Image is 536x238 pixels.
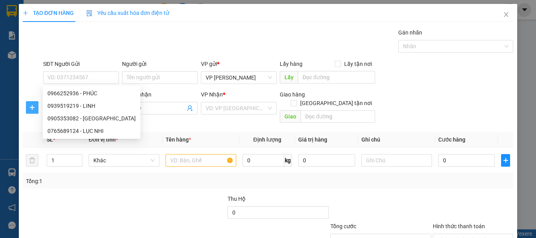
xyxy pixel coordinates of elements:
[280,110,301,123] span: Giao
[43,100,140,112] div: 0939519219 - LINH
[280,61,303,67] span: Lấy hàng
[93,154,155,166] span: Khác
[26,104,38,111] span: plus
[47,127,136,135] div: 0765689124 - LỤC NHI
[166,154,236,167] input: VD: Bàn, Ghế
[122,90,198,99] div: Người nhận
[26,101,38,114] button: plus
[23,10,28,16] span: plus
[86,10,93,16] img: icon
[280,91,305,98] span: Giao hàng
[43,112,140,125] div: 0905353082 - ĐỨC LONG
[43,125,140,137] div: 0765689124 - LỤC NHI
[330,223,356,229] span: Tổng cước
[201,91,223,98] span: VP Nhận
[47,89,136,98] div: 0966252936 - PHÚC
[187,105,193,111] span: user-add
[398,29,422,36] label: Gán nhãn
[361,154,432,167] input: Ghi Chú
[284,154,292,167] span: kg
[301,110,375,123] input: Dọc đường
[297,99,375,107] span: [GEOGRAPHIC_DATA] tận nơi
[253,136,281,143] span: Định lượng
[503,11,509,18] span: close
[86,10,169,16] span: Yêu cầu xuất hóa đơn điện tử
[438,136,465,143] span: Cước hàng
[47,102,136,110] div: 0939519219 - LINH
[122,60,198,68] div: Người gửi
[298,136,327,143] span: Giá trị hàng
[501,157,510,164] span: plus
[47,114,136,123] div: 0905353082 - [GEOGRAPHIC_DATA]
[501,154,510,167] button: plus
[341,60,375,68] span: Lấy tận nơi
[298,154,355,167] input: 0
[206,72,272,84] span: VP Thành Thái
[89,136,118,143] span: Đơn vị tính
[495,4,517,26] button: Close
[47,136,53,143] span: SL
[201,60,277,68] div: VP gửi
[26,154,38,167] button: delete
[23,10,74,16] span: TẠO ĐƠN HÀNG
[228,196,246,202] span: Thu Hộ
[26,177,208,185] div: Tổng: 1
[280,71,298,84] span: Lấy
[43,87,140,100] div: 0966252936 - PHÚC
[43,60,119,68] div: SĐT Người Gửi
[433,223,485,229] label: Hình thức thanh toán
[298,71,375,84] input: Dọc đường
[166,136,191,143] span: Tên hàng
[358,132,435,147] th: Ghi chú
